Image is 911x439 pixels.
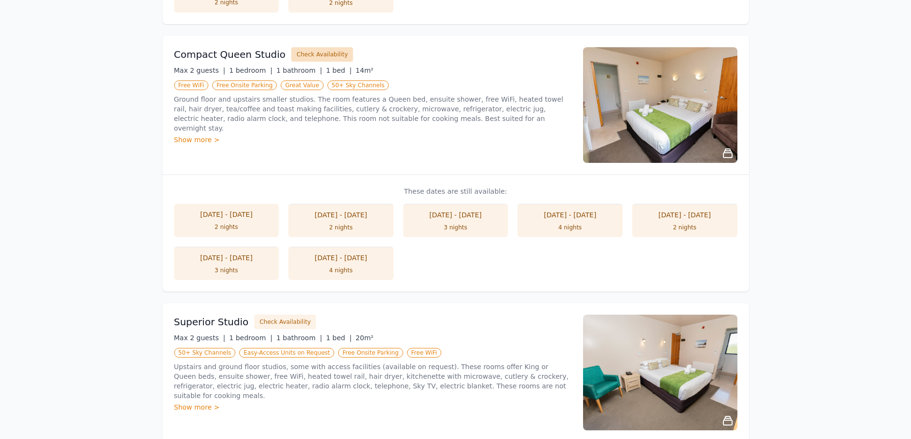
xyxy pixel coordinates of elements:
[184,253,270,263] div: [DATE] - [DATE]
[239,348,334,358] span: Easy-Access Units on Request
[527,224,613,231] div: 4 nights
[355,67,373,74] span: 14m²
[174,334,226,342] span: Max 2 guests |
[174,362,571,400] p: Upstairs and ground floor studios, some with access facilities (available on request). These room...
[326,67,352,74] span: 1 bed |
[298,224,384,231] div: 2 nights
[174,348,236,358] span: 50+ Sky Channels
[298,253,384,263] div: [DATE] - [DATE]
[527,210,613,220] div: [DATE] - [DATE]
[229,334,272,342] span: 1 bedroom |
[254,315,316,329] button: Check Availability
[298,266,384,274] div: 4 nights
[281,80,323,90] span: Great Value
[229,67,272,74] span: 1 bedroom |
[174,94,571,133] p: Ground floor and upstairs smaller studios. The room features a Queen bed, ensuite shower, free Wi...
[291,47,353,62] button: Check Availability
[184,223,270,231] div: 2 nights
[174,80,209,90] span: Free WiFi
[184,266,270,274] div: 3 nights
[174,315,249,329] h3: Superior Studio
[327,80,389,90] span: 50+ Sky Channels
[642,210,728,220] div: [DATE] - [DATE]
[174,67,226,74] span: Max 2 guests |
[642,224,728,231] div: 2 nights
[326,334,352,342] span: 1 bed |
[407,348,442,358] span: Free WiFi
[276,334,322,342] span: 1 bathroom |
[276,67,322,74] span: 1 bathroom |
[338,348,403,358] span: Free Onsite Parking
[355,334,373,342] span: 20m²
[174,402,571,412] div: Show more >
[174,135,571,145] div: Show more >
[174,186,737,196] p: These dates are still available:
[413,224,499,231] div: 3 nights
[184,210,270,219] div: [DATE] - [DATE]
[298,210,384,220] div: [DATE] - [DATE]
[212,80,277,90] span: Free Onsite Parking
[413,210,499,220] div: [DATE] - [DATE]
[174,48,286,61] h3: Compact Queen Studio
